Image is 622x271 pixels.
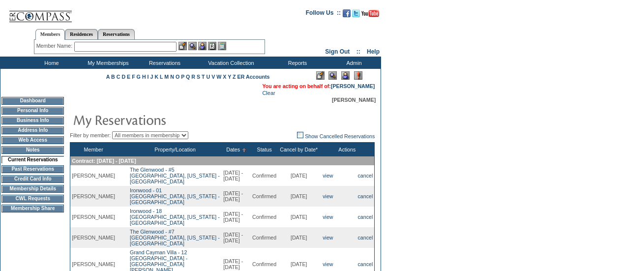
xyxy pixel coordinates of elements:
[316,71,325,80] img: Edit Mode
[341,71,350,80] img: Impersonate
[332,97,376,103] span: [PERSON_NAME]
[358,193,373,199] a: cancel
[216,74,221,80] a: W
[280,147,318,152] a: Cancel by Date*
[223,74,226,80] a: X
[1,175,64,183] td: Credit Card Info
[358,261,373,267] a: cancel
[79,57,135,69] td: My Memberships
[22,57,79,69] td: Home
[325,48,350,55] a: Sign Out
[132,74,135,80] a: F
[306,8,341,20] td: Follow Us ::
[178,42,187,50] img: b_edit.gif
[70,132,111,138] span: Filter by member:
[137,74,141,80] a: G
[361,12,379,18] a: Subscribe to our YouTube Channel
[70,165,117,186] td: [PERSON_NAME]
[1,136,64,144] td: Web Access
[262,83,375,89] span: You are acting on behalf of:
[218,42,226,50] img: b_calculator.gif
[325,57,381,69] td: Admin
[117,74,120,80] a: C
[35,29,65,40] a: Members
[320,143,375,157] th: Actions
[84,147,103,152] a: Member
[222,227,251,248] td: [DATE] - [DATE]
[278,186,320,207] td: [DATE]
[192,57,268,69] td: Vacation Collection
[1,97,64,105] td: Dashboard
[331,83,375,89] a: [PERSON_NAME]
[202,74,205,80] a: T
[343,9,351,17] img: Become our fan on Facebook
[70,186,117,207] td: [PERSON_NAME]
[352,9,360,17] img: Follow us on Twitter
[72,158,136,164] span: Contract: [DATE] - [DATE]
[240,148,246,152] img: Ascending
[211,74,215,80] a: V
[328,71,337,80] img: View Mode
[257,147,272,152] a: Status
[160,74,163,80] a: L
[188,42,197,50] img: View
[121,74,125,80] a: D
[268,57,325,69] td: Reports
[1,156,64,163] td: Current Reservations
[237,74,270,80] a: ER Accounts
[1,165,64,173] td: Past Reservations
[154,74,158,80] a: K
[323,193,333,199] a: view
[1,126,64,134] td: Address Info
[70,227,117,248] td: [PERSON_NAME]
[8,2,72,23] img: Compass Home
[70,207,117,227] td: [PERSON_NAME]
[111,74,115,80] a: B
[358,173,373,179] a: cancel
[222,186,251,207] td: [DATE] - [DATE]
[358,214,373,220] a: cancel
[251,207,278,227] td: Confirmed
[148,74,149,80] a: I
[278,227,320,248] td: [DATE]
[323,173,333,179] a: view
[262,90,275,96] a: Clear
[354,71,362,80] img: Log Concern/Member Elevation
[297,132,303,138] img: chk_off.JPG
[191,74,195,80] a: R
[142,74,146,80] a: H
[228,74,231,80] a: Y
[170,74,174,80] a: N
[65,29,98,39] a: Residences
[352,12,360,18] a: Follow us on Twitter
[222,165,251,186] td: [DATE] - [DATE]
[251,227,278,248] td: Confirmed
[36,42,74,50] div: Member Name:
[1,107,64,115] td: Personal Info
[1,185,64,193] td: Membership Details
[233,74,236,80] a: Z
[130,167,220,184] a: The Glenwood - #5[GEOGRAPHIC_DATA], [US_STATE] - [GEOGRAPHIC_DATA]
[343,12,351,18] a: Become our fan on Facebook
[226,147,240,152] a: Dates
[197,74,200,80] a: S
[130,229,220,246] a: The Glenwood - #7[GEOGRAPHIC_DATA], [US_STATE] - [GEOGRAPHIC_DATA]
[1,146,64,154] td: Notes
[208,42,216,50] img: Reservations
[186,74,190,80] a: Q
[297,133,375,139] a: Show Cancelled Reservations
[323,214,333,220] a: view
[323,261,333,267] a: view
[361,10,379,17] img: Subscribe to our YouTube Channel
[358,235,373,241] a: cancel
[367,48,380,55] a: Help
[127,74,130,80] a: E
[207,74,210,80] a: U
[198,42,207,50] img: Impersonate
[278,207,320,227] td: [DATE]
[278,165,320,186] td: [DATE]
[1,195,64,203] td: CWL Requests
[135,57,192,69] td: Reservations
[176,74,179,80] a: O
[150,74,153,80] a: J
